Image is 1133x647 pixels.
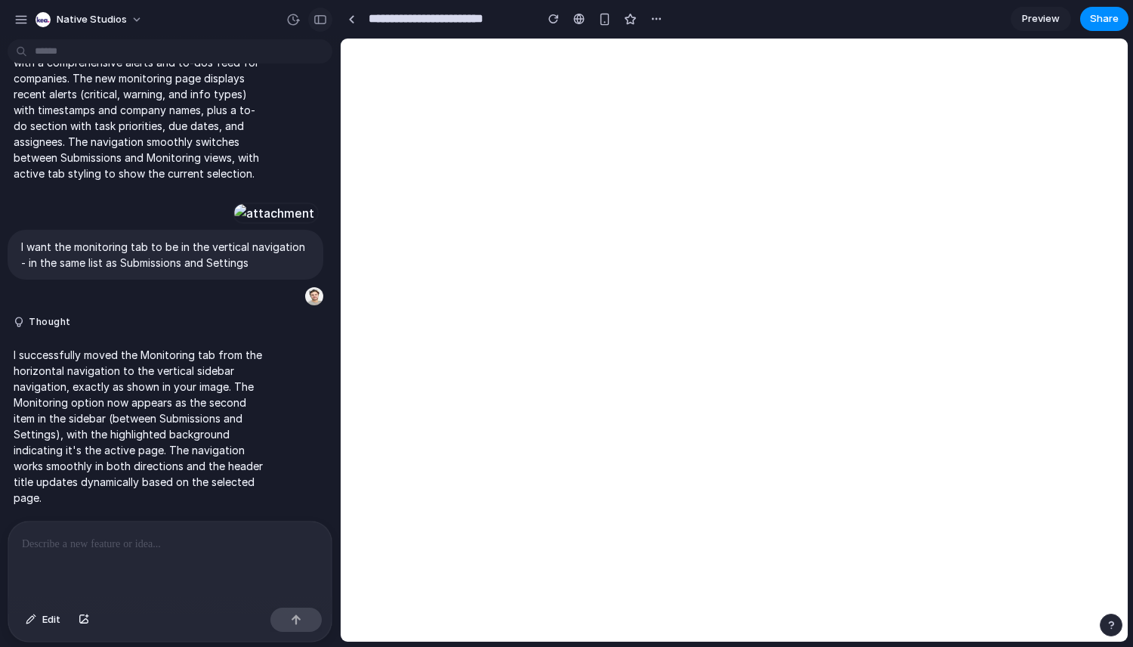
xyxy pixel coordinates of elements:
[1090,11,1119,26] span: Share
[1080,7,1128,31] button: Share
[42,612,60,627] span: Edit
[57,12,127,27] span: Native Studios
[1011,7,1071,31] a: Preview
[29,8,150,32] button: Native Studios
[21,239,310,271] p: I want the monitoring tab to be in the vertical navigation - in the same list as Submissions and ...
[14,347,266,506] p: I successfully moved the Monitoring tab from the horizontal navigation to the vertical sidebar na...
[1022,11,1060,26] span: Preview
[18,608,68,632] button: Edit
[14,39,266,181] p: I successfully added a Monitoring navigation tab with a comprehensive alerts and to-dos feed for ...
